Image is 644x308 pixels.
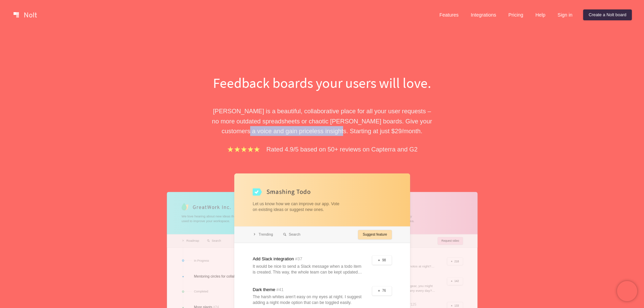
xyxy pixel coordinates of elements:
[266,144,418,154] p: Rated 4.9/5 based on 50+ reviews on Capterra and G2
[583,9,632,20] a: Create a Nolt board
[206,73,439,93] h1: Feedback boards your users will love.
[434,9,464,20] a: Features
[226,145,261,153] img: stars.b067e34983.png
[552,9,578,20] a: Sign in
[206,106,439,136] p: [PERSON_NAME] is a beautiful, collaborative place for all your user requests – no more outdated s...
[503,9,529,20] a: Pricing
[530,9,551,20] a: Help
[465,9,501,20] a: Integrations
[617,281,637,301] iframe: Chatra live chat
